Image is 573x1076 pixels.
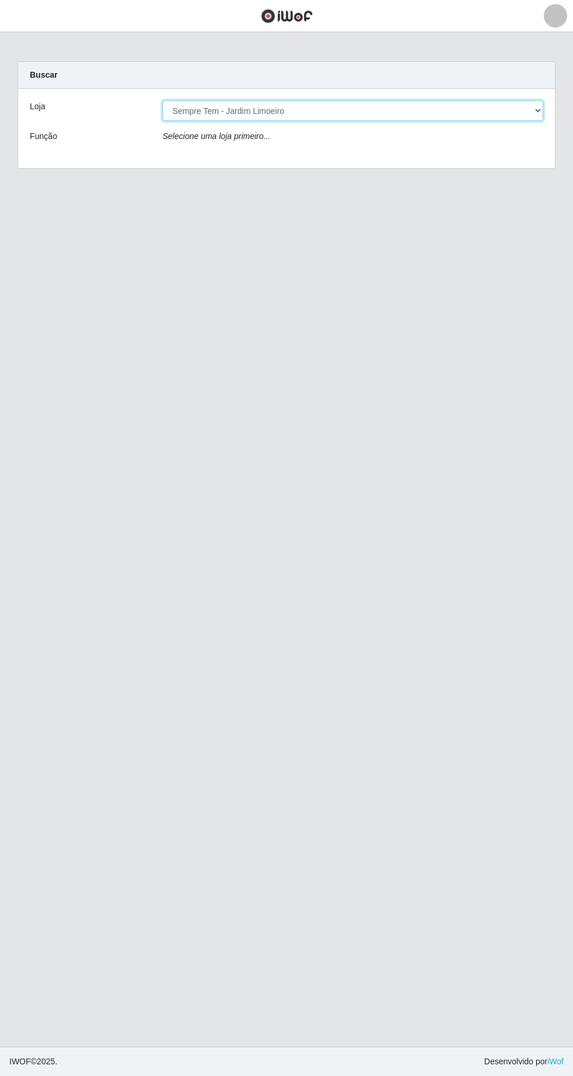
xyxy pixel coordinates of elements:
label: Loja [30,100,45,113]
img: CoreUI Logo [261,9,313,23]
span: © 2025 . [9,1056,57,1068]
i: Selecione uma loja primeiro... [163,131,270,141]
span: IWOF [9,1057,31,1066]
span: Desenvolvido por [484,1056,564,1068]
a: iWof [547,1057,564,1066]
label: Função [30,130,57,143]
strong: Buscar [30,70,57,79]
